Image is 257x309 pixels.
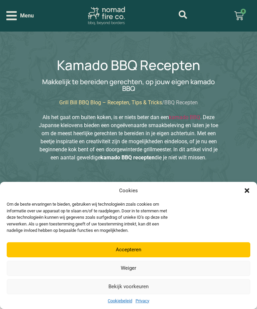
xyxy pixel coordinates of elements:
div: Open/Close Menu [6,10,34,21]
h2: Makkelijk te bereiden gerechten, op jouw eigen kamado BBQ [37,79,220,92]
h1: Kamado BBQ Recepten [57,58,200,72]
div: Dialog sluiten [244,187,250,194]
a: Privacy [136,298,149,304]
strong: kamado BBQ recepten [100,154,155,161]
button: Bekijk voorkeuren [7,279,250,294]
a: Cookiebeleid [108,298,132,304]
a: kamado BBQ [169,114,200,120]
p: Als het gaat om buiten koken, is er niets beter dan een . Deze Japanse kleiovens bieden een ongeë... [37,113,220,162]
a: Grill Bill BBQ Blog – Recepten, Tips & Tricks [59,99,162,106]
button: Accepteren [7,242,250,257]
span: Menu [20,12,34,20]
span: / [162,99,164,106]
button: Weiger [7,261,250,276]
img: Nomad Fire Co [88,6,125,25]
span: 0 [241,9,246,14]
div: Om de beste ervaringen te bieden, gebruiken wij technologieën zoals cookies om informatie over uw... [7,201,169,234]
div: Cookies [119,187,138,195]
span: BBQ Recepten [164,99,198,106]
a: 0 [226,7,252,24]
a: mijn account [179,10,187,19]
